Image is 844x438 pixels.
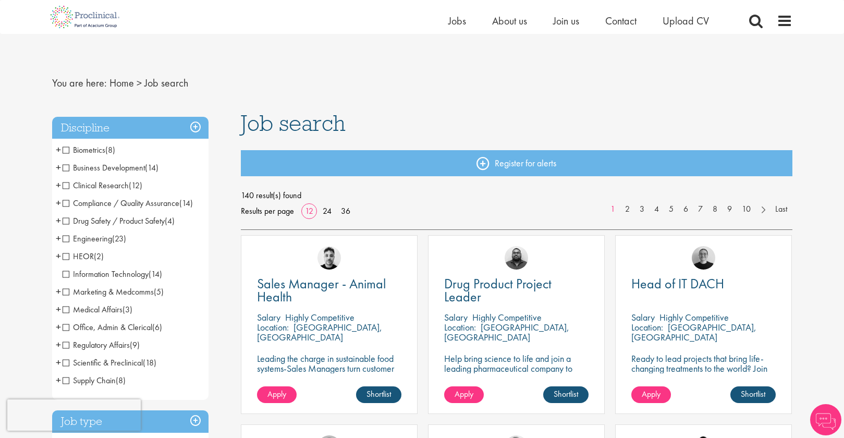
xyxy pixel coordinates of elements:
span: 140 result(s) found [241,188,792,203]
a: 8 [707,203,723,215]
span: (6) [152,322,162,333]
span: (8) [116,375,126,386]
div: Discipline [52,117,209,139]
a: 36 [337,205,354,216]
span: Scientific & Preclinical [63,357,156,368]
a: Apply [257,386,297,403]
span: + [56,248,61,264]
a: breadcrumb link [109,76,134,90]
span: Salary [444,311,468,323]
img: Ashley Bennett [505,246,528,270]
span: Head of IT DACH [631,275,724,293]
a: 5 [664,203,679,215]
iframe: reCAPTCHA [7,399,141,431]
span: (12) [129,180,142,191]
span: Sales Manager - Animal Health [257,275,386,306]
a: 4 [649,203,664,215]
span: (14) [145,162,158,173]
a: About us [492,14,527,28]
a: Jobs [448,14,466,28]
p: [GEOGRAPHIC_DATA], [GEOGRAPHIC_DATA] [631,321,756,343]
a: Upload CV [663,14,709,28]
span: Marketing & Medcomms [63,286,164,297]
span: Clinical Research [63,180,129,191]
span: (18) [143,357,156,368]
p: Highly Competitive [659,311,729,323]
span: + [56,195,61,211]
span: Drug Product Project Leader [444,275,552,306]
span: HEOR [63,251,104,262]
img: Dean Fisher [317,246,341,270]
a: 7 [693,203,708,215]
span: Compliance / Quality Assurance [63,198,193,209]
p: Help bring science to life and join a leading pharmaceutical company to play a key role in delive... [444,354,589,403]
span: + [56,301,61,317]
span: Compliance / Quality Assurance [63,198,179,209]
span: Drug Safety / Product Safety [63,215,165,226]
span: Engineering [63,233,112,244]
span: Clinical Research [63,180,142,191]
span: Regulatory Affairs [63,339,140,350]
span: Supply Chain [63,375,126,386]
span: (23) [112,233,126,244]
span: + [56,160,61,175]
span: Business Development [63,162,145,173]
a: Contact [605,14,637,28]
span: Results per page [241,203,294,219]
span: Scientific & Preclinical [63,357,143,368]
span: (3) [123,304,132,315]
span: Apply [455,388,473,399]
span: Biometrics [63,144,115,155]
span: Location: [444,321,476,333]
span: + [56,177,61,193]
p: [GEOGRAPHIC_DATA], [GEOGRAPHIC_DATA] [444,321,569,343]
a: 1 [605,203,620,215]
span: Salary [631,311,655,323]
span: HEOR [63,251,94,262]
span: Location: [631,321,663,333]
a: Shortlist [543,386,589,403]
p: Highly Competitive [472,311,542,323]
span: Salary [257,311,280,323]
span: + [56,372,61,388]
span: Information Technology [63,269,149,279]
a: 24 [319,205,335,216]
span: Information Technology [63,269,162,279]
a: 3 [634,203,650,215]
p: [GEOGRAPHIC_DATA], [GEOGRAPHIC_DATA] [257,321,382,343]
a: Join us [553,14,579,28]
a: Register for alerts [241,150,792,176]
span: + [56,319,61,335]
span: Office, Admin & Clerical [63,322,152,333]
span: (14) [149,269,162,279]
span: (2) [94,251,104,262]
a: Head of IT DACH [631,277,776,290]
span: + [56,284,61,299]
a: 10 [737,203,756,215]
span: + [56,337,61,352]
span: Job search [144,76,188,90]
a: 9 [722,203,737,215]
span: (9) [130,339,140,350]
span: Regulatory Affairs [63,339,130,350]
span: Apply [642,388,660,399]
span: Marketing & Medcomms [63,286,154,297]
span: Medical Affairs [63,304,123,315]
a: 12 [301,205,317,216]
a: Shortlist [356,386,401,403]
span: Location: [257,321,289,333]
a: Apply [631,386,671,403]
span: + [56,355,61,370]
img: Emma Pretorious [692,246,715,270]
span: Drug Safety / Product Safety [63,215,175,226]
span: You are here: [52,76,107,90]
span: (5) [154,286,164,297]
p: Ready to lead projects that bring life-changing treatments to the world? Join our client at the f... [631,354,776,403]
p: Highly Competitive [285,311,354,323]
